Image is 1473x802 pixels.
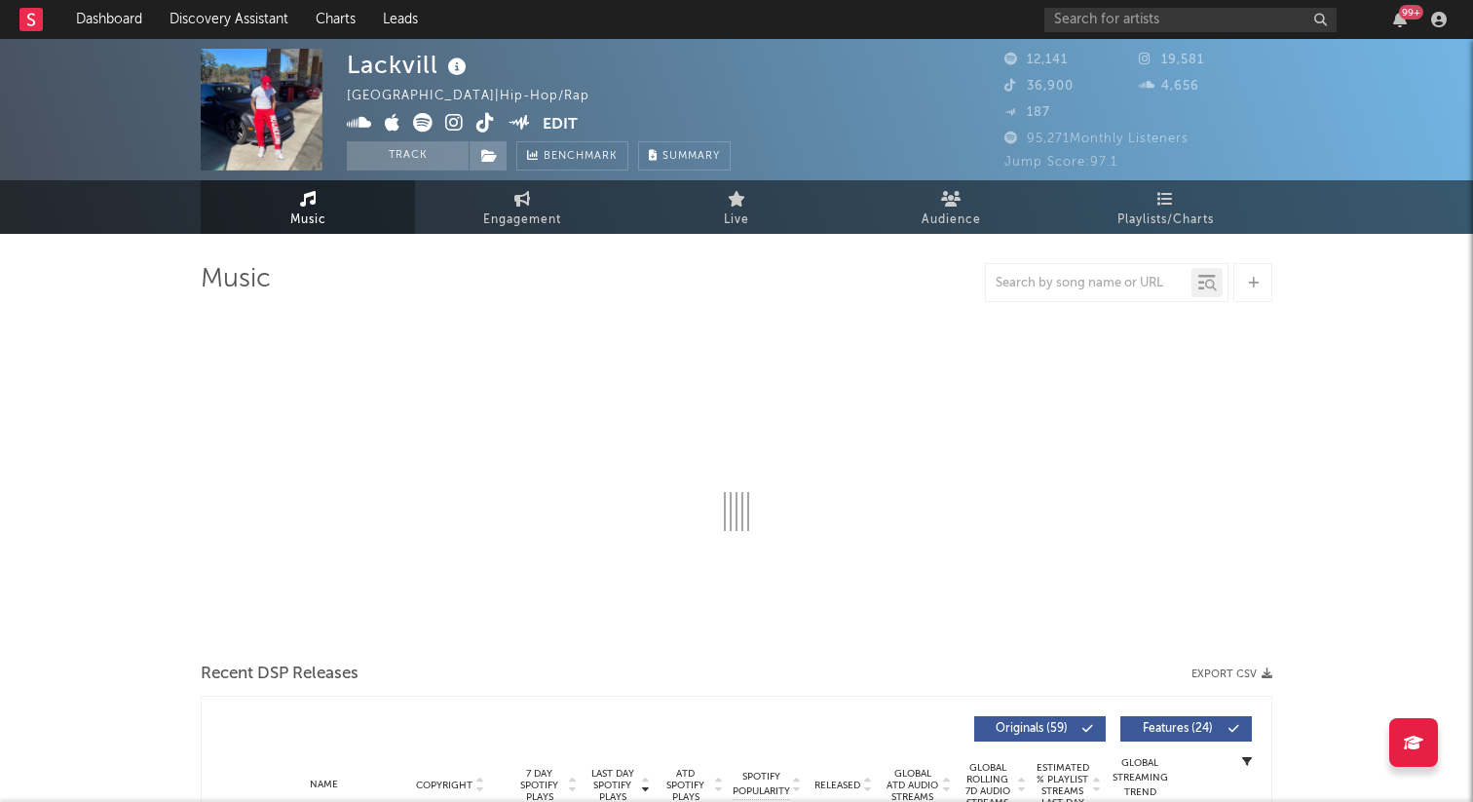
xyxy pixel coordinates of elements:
button: Features(24) [1120,716,1252,742]
span: Jump Score: 97.1 [1004,156,1117,169]
a: Audience [844,180,1058,234]
span: 36,900 [1004,80,1074,93]
span: 19,581 [1139,54,1204,66]
div: Name [260,778,388,792]
a: Engagement [415,180,629,234]
span: Features ( 24 ) [1133,723,1223,735]
span: Audience [922,209,981,232]
span: Recent DSP Releases [201,663,359,686]
div: [GEOGRAPHIC_DATA] | Hip-Hop/Rap [347,85,612,108]
a: Benchmark [516,141,628,171]
span: Spotify Popularity [733,770,790,799]
span: Summary [662,151,720,162]
span: Engagement [483,209,561,232]
span: 95,271 Monthly Listeners [1004,133,1189,145]
span: Copyright [416,780,472,791]
button: Originals(59) [974,716,1106,742]
button: Export CSV [1191,668,1272,680]
span: Music [290,209,326,232]
div: Lackvill [347,49,472,81]
span: Released [814,780,860,791]
a: Music [201,180,415,234]
button: Edit [543,113,578,137]
input: Search by song name or URL [986,276,1191,291]
span: Live [724,209,749,232]
span: Originals ( 59 ) [987,723,1076,735]
button: 99+ [1393,12,1407,27]
button: Track [347,141,469,171]
input: Search for artists [1044,8,1337,32]
a: Live [629,180,844,234]
span: 4,656 [1139,80,1199,93]
div: 99 + [1399,5,1423,19]
span: Playlists/Charts [1117,209,1214,232]
a: Playlists/Charts [1058,180,1272,234]
span: 187 [1004,106,1050,119]
button: Summary [638,141,731,171]
span: 12,141 [1004,54,1068,66]
span: Benchmark [544,145,618,169]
